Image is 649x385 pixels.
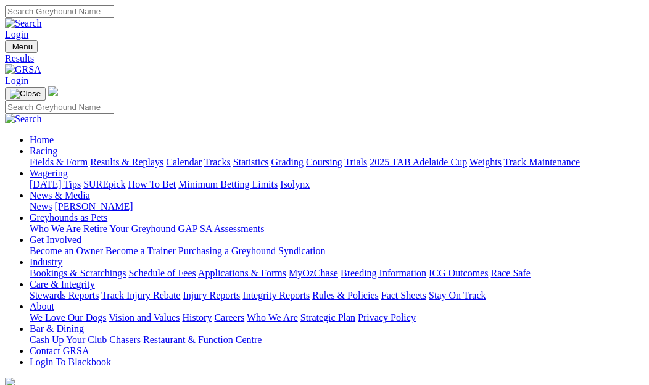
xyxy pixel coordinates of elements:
[30,179,81,189] a: [DATE] Tips
[182,312,212,323] a: History
[178,179,278,189] a: Minimum Betting Limits
[166,157,202,167] a: Calendar
[306,157,342,167] a: Coursing
[280,179,310,189] a: Isolynx
[30,190,90,201] a: News & Media
[381,290,426,300] a: Fact Sheets
[128,268,196,278] a: Schedule of Fees
[30,301,54,312] a: About
[5,64,41,75] img: GRSA
[30,168,68,178] a: Wagering
[312,290,379,300] a: Rules & Policies
[30,223,81,234] a: Who We Are
[48,86,58,96] img: logo-grsa-white.png
[5,29,28,39] a: Login
[101,290,180,300] a: Track Injury Rebate
[178,246,276,256] a: Purchasing a Greyhound
[54,201,133,212] a: [PERSON_NAME]
[30,146,57,156] a: Racing
[429,290,486,300] a: Stay On Track
[30,312,644,323] div: About
[370,157,467,167] a: 2025 TAB Adelaide Cup
[247,312,298,323] a: Who We Are
[109,334,262,345] a: Chasers Restaurant & Function Centre
[30,201,644,212] div: News & Media
[344,157,367,167] a: Trials
[5,101,114,114] input: Search
[271,157,304,167] a: Grading
[90,157,163,167] a: Results & Replays
[30,257,62,267] a: Industry
[278,246,325,256] a: Syndication
[30,279,95,289] a: Care & Integrity
[83,179,125,189] a: SUREpick
[109,312,180,323] a: Vision and Values
[178,223,265,234] a: GAP SA Assessments
[30,323,84,334] a: Bar & Dining
[5,40,38,53] button: Toggle navigation
[204,157,231,167] a: Tracks
[83,223,176,234] a: Retire Your Greyhound
[300,312,355,323] a: Strategic Plan
[30,223,644,234] div: Greyhounds as Pets
[30,246,103,256] a: Become an Owner
[183,290,240,300] a: Injury Reports
[30,179,644,190] div: Wagering
[30,135,54,145] a: Home
[30,157,88,167] a: Fields & Form
[5,114,42,125] img: Search
[128,179,176,189] a: How To Bet
[30,268,126,278] a: Bookings & Scratchings
[105,246,176,256] a: Become a Trainer
[242,290,310,300] a: Integrity Reports
[358,312,416,323] a: Privacy Policy
[341,268,426,278] a: Breeding Information
[12,42,33,51] span: Menu
[214,312,244,323] a: Careers
[30,346,89,356] a: Contact GRSA
[490,268,530,278] a: Race Safe
[469,157,502,167] a: Weights
[30,268,644,279] div: Industry
[30,290,644,301] div: Care & Integrity
[429,268,488,278] a: ICG Outcomes
[198,268,286,278] a: Applications & Forms
[504,157,580,167] a: Track Maintenance
[289,268,338,278] a: MyOzChase
[30,246,644,257] div: Get Involved
[30,357,111,367] a: Login To Blackbook
[30,312,106,323] a: We Love Our Dogs
[30,290,99,300] a: Stewards Reports
[30,212,107,223] a: Greyhounds as Pets
[30,157,644,168] div: Racing
[5,53,644,64] a: Results
[30,201,52,212] a: News
[5,18,42,29] img: Search
[30,334,107,345] a: Cash Up Your Club
[5,75,28,86] a: Login
[30,334,644,346] div: Bar & Dining
[10,89,41,99] img: Close
[30,234,81,245] a: Get Involved
[5,87,46,101] button: Toggle navigation
[5,5,114,18] input: Search
[233,157,269,167] a: Statistics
